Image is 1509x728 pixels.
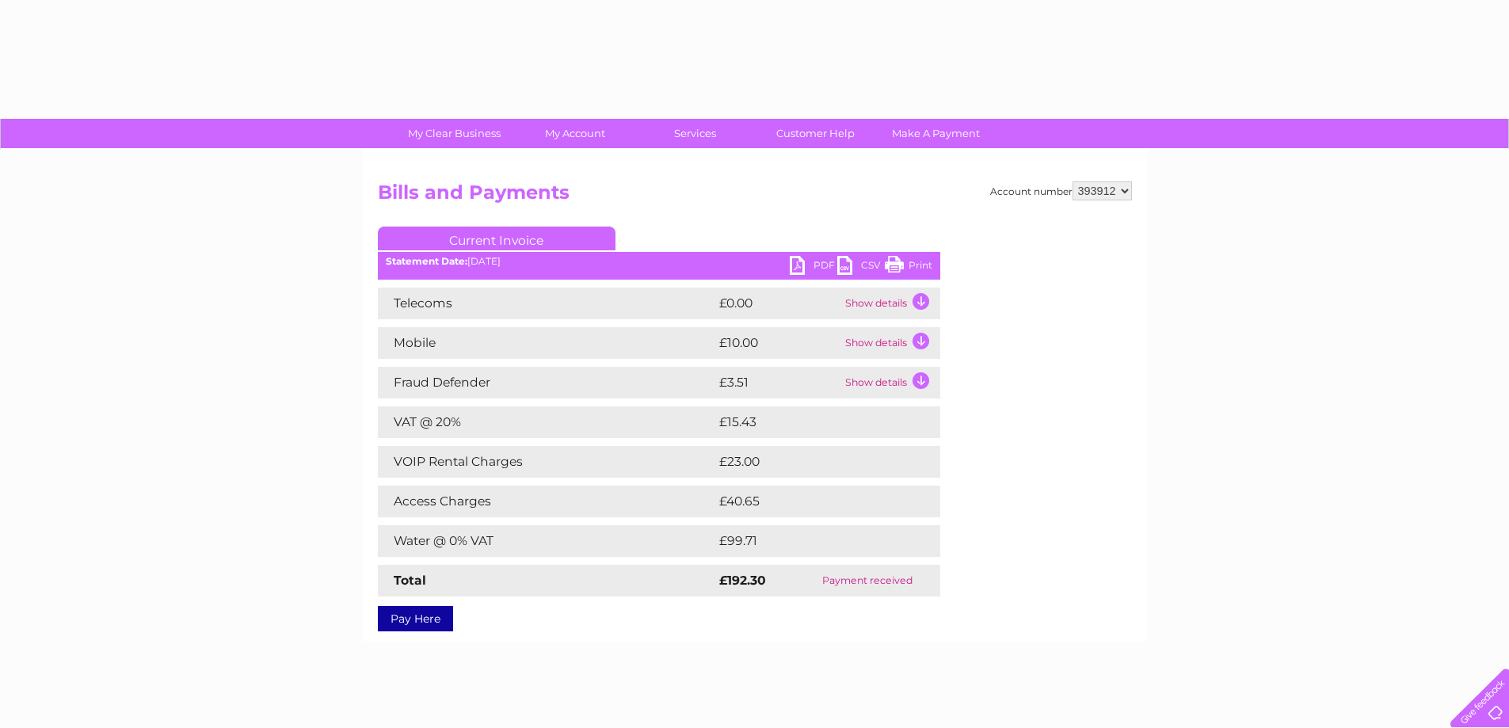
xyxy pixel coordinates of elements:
td: Mobile [378,327,715,359]
a: PDF [790,256,837,279]
strong: Total [394,573,426,588]
td: Access Charges [378,486,715,517]
h2: Bills and Payments [378,181,1132,212]
td: Show details [841,327,940,359]
a: Current Invoice [378,227,615,250]
td: £99.71 [715,525,907,557]
a: CSV [837,256,885,279]
td: VOIP Rental Charges [378,446,715,478]
td: £15.43 [715,406,907,438]
td: Telecoms [378,288,715,319]
strong: £192.30 [719,573,766,588]
a: Customer Help [750,119,881,148]
div: [DATE] [378,256,940,267]
td: £23.00 [715,446,909,478]
a: Make A Payment [871,119,1001,148]
a: Pay Here [378,606,453,631]
td: £40.65 [715,486,909,517]
td: Show details [841,367,940,398]
td: £10.00 [715,327,841,359]
td: VAT @ 20% [378,406,715,438]
td: Water @ 0% VAT [378,525,715,557]
a: Print [885,256,932,279]
td: £0.00 [715,288,841,319]
b: Statement Date: [386,255,467,267]
a: My Clear Business [389,119,520,148]
td: Payment received [795,565,939,597]
div: Account number [990,181,1132,200]
td: Show details [841,288,940,319]
a: My Account [509,119,640,148]
td: Fraud Defender [378,367,715,398]
td: £3.51 [715,367,841,398]
a: Services [630,119,760,148]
